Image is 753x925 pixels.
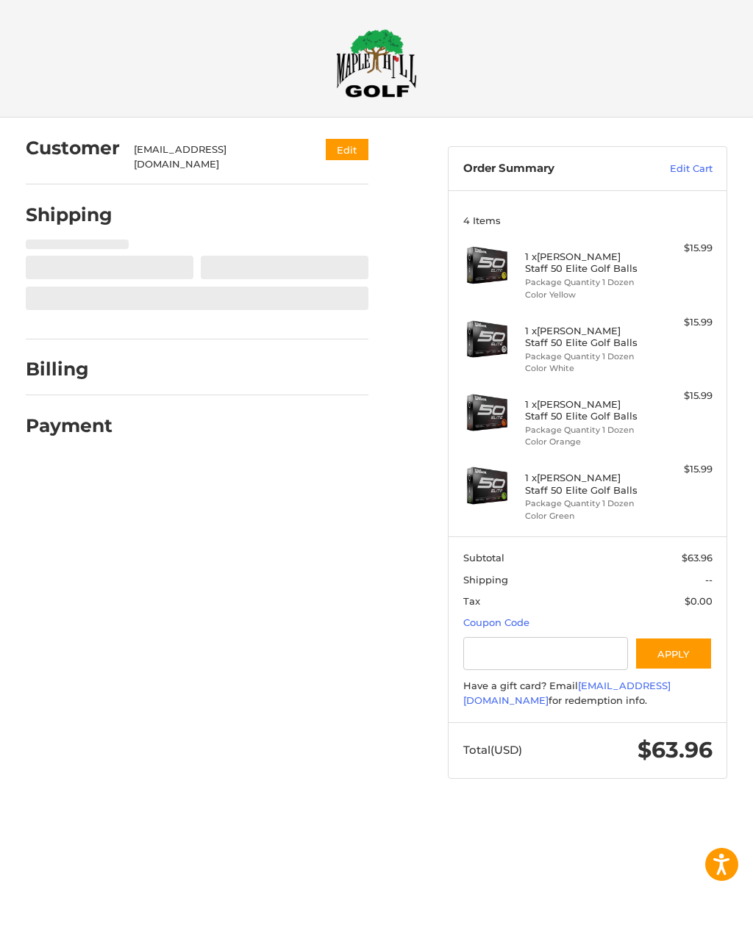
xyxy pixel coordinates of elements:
[650,389,713,403] div: $15.99
[26,358,112,381] h2: Billing
[463,637,628,670] input: Gift Certificate or Coupon Code
[635,637,713,670] button: Apply
[682,552,713,564] span: $63.96
[525,398,646,422] h4: 1 x [PERSON_NAME] Staff 50 Elite Golf Balls
[705,574,713,586] span: --
[26,137,120,159] h2: Customer
[463,743,522,757] span: Total (USD)
[525,436,646,448] li: Color Orange
[525,510,646,522] li: Color Green
[525,325,646,349] h4: 1 x [PERSON_NAME] Staff 50 Elite Golf Balls
[525,362,646,375] li: Color White
[26,414,113,437] h2: Payment
[525,424,646,436] li: Package Quantity 1 Dozen
[463,552,504,564] span: Subtotal
[463,680,671,706] a: [EMAIL_ADDRESS][DOMAIN_NAME]
[638,736,713,763] span: $63.96
[525,276,646,289] li: Package Quantity 1 Dozen
[525,251,646,275] h4: 1 x [PERSON_NAME] Staff 50 Elite Golf Balls
[525,289,646,301] li: Color Yellow
[463,595,480,607] span: Tax
[463,616,529,628] a: Coupon Code
[650,241,713,256] div: $15.99
[26,204,113,226] h2: Shipping
[525,350,646,363] li: Package Quantity 1 Dozen
[134,143,297,171] div: [EMAIL_ADDRESS][DOMAIN_NAME]
[463,679,713,708] div: Have a gift card? Email for redemption info.
[525,497,646,510] li: Package Quantity 1 Dozen
[463,215,713,226] h3: 4 Items
[685,595,713,607] span: $0.00
[326,139,368,160] button: Edit
[463,574,508,586] span: Shipping
[463,162,633,176] h3: Order Summary
[525,472,646,496] h4: 1 x [PERSON_NAME] Staff 50 Elite Golf Balls
[650,315,713,330] div: $15.99
[650,462,713,477] div: $15.99
[336,29,417,98] img: Maple Hill Golf
[633,162,713,176] a: Edit Cart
